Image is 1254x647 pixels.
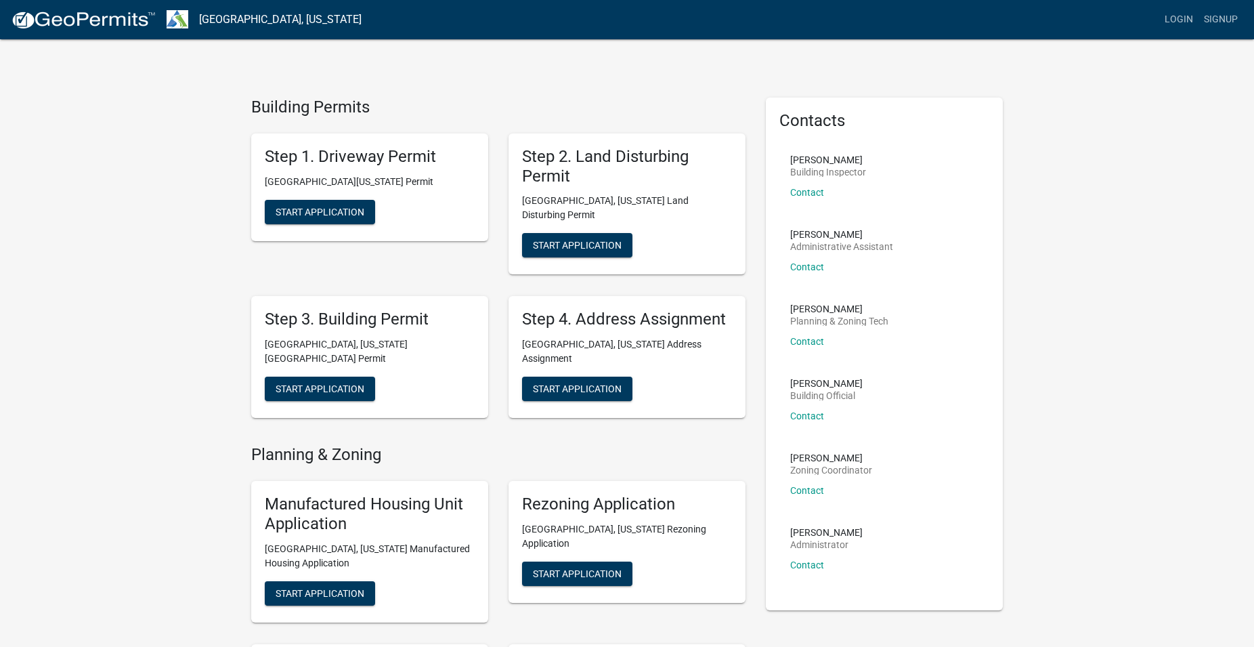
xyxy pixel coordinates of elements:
[1159,7,1198,33] a: Login
[790,304,888,314] p: [PERSON_NAME]
[265,377,375,401] button: Start Application
[790,167,866,177] p: Building Inspector
[265,310,475,329] h5: Step 3. Building Permit
[790,453,872,463] p: [PERSON_NAME]
[790,528,863,537] p: [PERSON_NAME]
[265,542,475,570] p: [GEOGRAPHIC_DATA], [US_STATE] Manufactured Housing Application
[265,337,475,366] p: [GEOGRAPHIC_DATA], [US_STATE][GEOGRAPHIC_DATA] Permit
[790,230,893,239] p: [PERSON_NAME]
[522,337,732,366] p: [GEOGRAPHIC_DATA], [US_STATE] Address Assignment
[790,379,863,388] p: [PERSON_NAME]
[522,562,632,586] button: Start Application
[790,316,888,326] p: Planning & Zoning Tech
[533,568,622,579] span: Start Application
[790,242,893,251] p: Administrative Assistant
[199,8,362,31] a: [GEOGRAPHIC_DATA], [US_STATE]
[522,233,632,257] button: Start Application
[790,391,863,400] p: Building Official
[790,411,824,421] a: Contact
[276,587,364,598] span: Start Application
[276,206,364,217] span: Start Application
[265,495,475,534] h5: Manufactured Housing Unit Application
[522,522,732,551] p: [GEOGRAPHIC_DATA], [US_STATE] Rezoning Application
[522,310,732,329] h5: Step 4. Address Assignment
[790,336,824,347] a: Contact
[790,155,866,165] p: [PERSON_NAME]
[265,147,475,167] h5: Step 1. Driveway Permit
[522,194,732,222] p: [GEOGRAPHIC_DATA], [US_STATE] Land Disturbing Permit
[167,10,188,28] img: Troup County, Georgia
[265,200,375,224] button: Start Application
[779,111,989,131] h5: Contacts
[790,262,824,272] a: Contact
[790,187,824,198] a: Contact
[533,240,622,251] span: Start Application
[522,147,732,186] h5: Step 2. Land Disturbing Permit
[265,581,375,606] button: Start Application
[251,98,745,117] h4: Building Permits
[251,445,745,465] h4: Planning & Zoning
[1198,7,1243,33] a: Signup
[790,540,863,549] p: Administrator
[790,465,872,475] p: Zoning Coordinator
[276,383,364,394] span: Start Application
[522,495,732,514] h5: Rezoning Application
[533,383,622,394] span: Start Application
[790,560,824,570] a: Contact
[522,377,632,401] button: Start Application
[790,485,824,496] a: Contact
[265,175,475,189] p: [GEOGRAPHIC_DATA][US_STATE] Permit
